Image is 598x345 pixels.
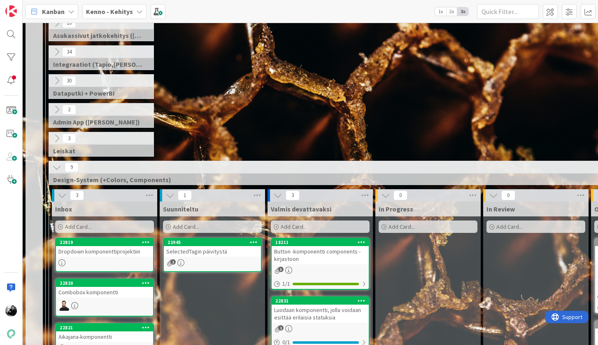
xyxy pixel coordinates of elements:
span: 3 [70,190,84,200]
span: Suunniteltu [163,205,198,213]
div: 22821 [56,324,153,331]
span: Add Card... [281,223,307,230]
div: 22831 [275,298,369,304]
input: Quick Filter... [477,4,539,19]
span: Add Card... [389,223,415,230]
span: 1 [278,325,284,331]
div: 22821 [60,325,153,331]
span: 10 [62,18,76,28]
img: Visit kanbanzone.com [5,5,17,17]
a: 22820Combobox komponenttiTK [55,279,154,317]
div: 22820 [56,279,153,287]
span: 9 [65,162,79,172]
div: Button -komponentti components -kirjastoon [272,246,369,264]
span: Valmis devattavaksi [271,205,331,213]
span: In Progress [379,205,413,213]
span: Admin App (Jaakko) [53,118,143,126]
span: Asukassivut jatkokehitys (Rasmus, TommiH, Bella) [53,31,143,40]
span: Integraatiot (Tapio,Santeri,Marko,HarriJ) [53,60,143,68]
div: 22819 [60,239,153,245]
span: 3 [286,190,300,200]
div: 22945 [164,239,261,246]
div: 22819Dropdown komponenttiprojektiin [56,239,153,257]
span: 34 [62,47,76,57]
div: 22820 [60,280,153,286]
div: 22831 [272,297,369,305]
div: Dropdown komponenttiprojektiin [56,246,153,257]
a: 22945SelectedTagin päivitystä [163,238,262,272]
span: 3 [62,134,76,143]
span: 1x [435,7,446,16]
div: Aikajana-komponentti [56,331,153,342]
span: 2x [446,7,457,16]
img: KM [5,305,17,317]
div: Combobox komponentti [56,287,153,298]
span: 2 [62,105,76,115]
span: Add Card... [496,223,523,230]
a: 18211Button -komponentti components -kirjastoon1/1 [271,238,370,290]
div: 18211 [272,239,369,246]
div: 18211 [275,239,369,245]
img: avatar [5,328,17,340]
div: TK [56,300,153,311]
span: Support [17,1,37,11]
div: 22821Aikajana-komponentti [56,324,153,342]
b: Kenno - Kehitys [86,7,133,16]
a: 22819Dropdown komponenttiprojektiin [55,238,154,272]
div: 18211Button -komponentti components -kirjastoon [272,239,369,264]
span: 1 [170,259,176,265]
img: TK [58,300,69,311]
span: 3x [457,7,468,16]
div: 1/1 [272,279,369,289]
span: Leiskat [53,147,143,155]
div: 22945 [168,239,261,245]
span: 1 [178,190,192,200]
span: 0 [393,190,407,200]
span: 30 [62,76,76,86]
div: 22831Luodaan komponentti, jolla voidaan esittää erilaisia statuksia [272,297,369,323]
div: 22820Combobox komponentti [56,279,153,298]
span: 0 [501,190,515,200]
div: 22819 [56,239,153,246]
span: Add Card... [173,223,199,230]
span: In Review [486,205,515,213]
div: Luodaan komponentti, jolla voidaan esittää erilaisia statuksia [272,305,369,323]
span: Add Card... [65,223,91,230]
div: 22945SelectedTagin päivitystä [164,239,261,257]
span: Inbox [55,205,72,213]
span: Kanban [42,7,65,16]
span: 3 [278,267,284,272]
span: Dataputki + PowerBI [53,89,143,97]
div: SelectedTagin päivitystä [164,246,261,257]
span: 1 / 1 [282,279,290,288]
